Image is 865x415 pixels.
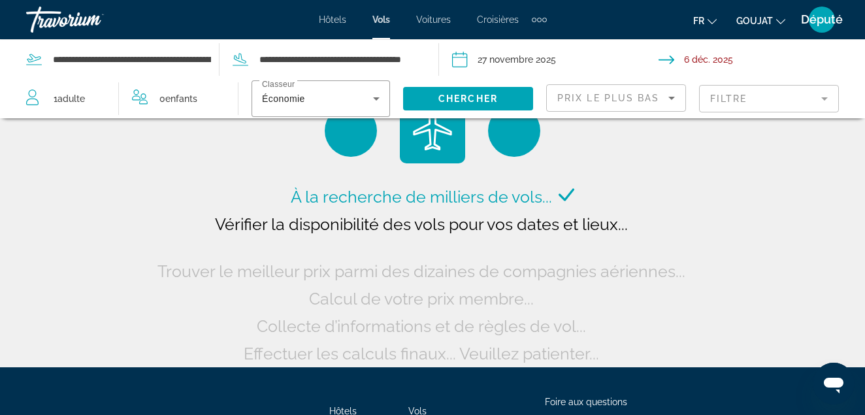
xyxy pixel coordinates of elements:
button: Filtre [699,84,839,113]
span: Prix le plus bas [557,93,660,103]
button: Date de retour : 6 déc. 2025 [659,40,865,79]
button: Chercher [403,87,533,110]
span: Collecte d’informations et de règles de vol... [257,316,586,336]
a: Foire aux questions [545,397,627,407]
span: Vérifier la disponibilité des vols pour vos dates et lieux... [215,214,628,234]
iframe: Bouton de lancement de la fenêtre de messagerie [813,363,855,405]
button: Changer la langue [693,11,717,30]
font: 1 [54,93,57,104]
mat-label: Classeur [262,80,295,89]
a: Voitures [416,14,451,25]
span: Chercher [438,93,498,104]
button: Menu utilisateur [805,6,839,33]
button: Changer de devise [736,11,785,30]
a: Hôtels [319,14,346,25]
span: Trouver le meilleur prix parmi des dizaines de compagnies aériennes... [157,261,685,281]
span: Enfants [165,93,197,104]
span: Effectuer les calculs finaux... Veuillez patienter... [244,344,599,363]
a: Vols [372,14,390,25]
a: Croisières [477,14,519,25]
span: Fr [693,16,704,26]
span: GOUJAT [736,16,773,26]
font: 0 [159,93,165,104]
a: Travorium [26,3,157,37]
span: Économie [262,93,305,104]
span: Adulte [57,93,85,104]
span: Calcul de votre prix membre... [309,289,534,308]
button: Voyageurs : 1 adulte, 0 enfant [13,79,238,118]
span: À la recherche de milliers de vols... [291,187,552,207]
button: Date de départ : 27 nov. 2025 [452,40,659,79]
mat-select: Trier par [557,90,675,106]
span: Député [801,13,843,26]
button: Éléments de navigation supplémentaires [532,9,547,30]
